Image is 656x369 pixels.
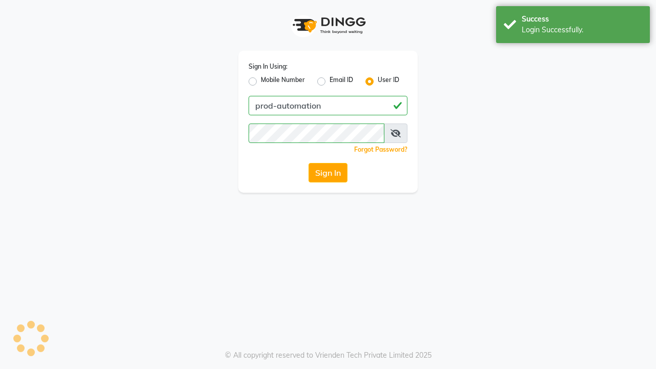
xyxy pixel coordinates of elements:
[330,75,353,88] label: Email ID
[522,14,642,25] div: Success
[287,10,369,40] img: logo1.svg
[249,124,384,143] input: Username
[249,96,407,115] input: Username
[309,163,347,182] button: Sign In
[249,62,288,71] label: Sign In Using:
[354,146,407,153] a: Forgot Password?
[522,25,642,35] div: Login Successfully.
[378,75,399,88] label: User ID
[261,75,305,88] label: Mobile Number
